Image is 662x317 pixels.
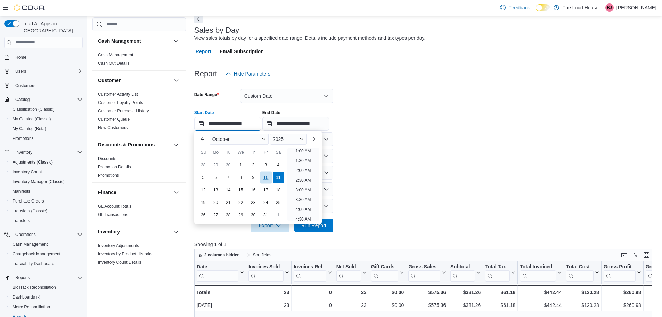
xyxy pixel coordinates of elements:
span: Classification (Classic) [10,105,83,113]
a: New Customers [98,125,128,130]
a: Discounts [98,156,116,161]
button: Total Invoiced [520,263,562,281]
div: day-31 [260,209,271,221]
span: GL Account Totals [98,204,131,209]
span: Metrc Reconciliation [10,303,83,311]
div: $61.18 [485,288,515,296]
button: Net Sold [336,263,366,281]
div: day-17 [260,184,271,196]
a: Promotions [98,173,119,178]
button: Catalog [13,95,32,104]
ul: Time [287,148,319,221]
div: Th [248,147,259,158]
button: Inventory [13,148,35,157]
a: Home [13,53,29,62]
a: Chargeback Management [10,250,63,258]
button: Users [1,66,85,76]
button: Custom Date [240,89,333,103]
span: Load All Apps in [GEOGRAPHIC_DATA] [19,20,83,34]
a: Adjustments (Classic) [10,158,56,166]
button: Cash Management [7,239,85,249]
div: Finance [92,202,186,222]
div: Invoices Sold [248,263,284,281]
div: day-16 [248,184,259,196]
span: Promotions [98,173,119,178]
button: Total Tax [485,263,515,281]
button: Total Cost [566,263,599,281]
a: Inventory by Product Historical [98,252,155,256]
a: My Catalog (Classic) [10,115,54,123]
div: Gift Card Sales [371,263,398,281]
button: Operations [13,230,39,239]
span: My Catalog (Classic) [10,115,83,123]
span: Promotions [13,136,34,141]
span: October [212,136,230,142]
button: Gross Profit [604,263,641,281]
button: Previous Month [197,134,208,145]
a: Classification (Classic) [10,105,57,113]
li: 3:00 AM [293,186,313,194]
div: Net Sold [336,263,361,270]
div: Invoices Ref [294,263,326,270]
button: Sort fields [243,251,274,259]
div: day-28 [223,209,234,221]
span: Transfers (Classic) [13,208,47,214]
span: Export [255,219,285,232]
li: 3:30 AM [293,196,313,204]
span: My Catalog (Beta) [10,125,83,133]
div: day-1 [235,159,246,171]
span: Email Subscription [220,45,264,58]
span: Inventory Count [10,168,83,176]
button: Users [13,67,29,76]
button: Next month [308,134,319,145]
div: day-11 [273,172,284,183]
span: Inventory Count [13,169,42,175]
button: Open list of options [324,153,329,159]
span: Home [15,55,26,60]
button: Invoices Sold [248,263,289,281]
span: 2 columns hidden [204,252,240,258]
div: $0.00 [371,301,404,309]
h3: Sales by Day [194,26,239,34]
button: Catalog [1,95,85,104]
span: Manifests [10,187,83,196]
span: Operations [13,230,83,239]
h3: Customer [98,77,121,84]
button: Inventory Manager (Classic) [7,177,85,187]
div: day-4 [273,159,284,171]
li: 2:30 AM [293,176,313,184]
span: BioTrack Reconciliation [13,285,56,290]
span: My Catalog (Classic) [13,116,51,122]
button: Transfers (Classic) [7,206,85,216]
span: Run Report [301,222,326,229]
div: We [235,147,246,158]
div: Gift Cards [371,263,398,270]
a: Purchase Orders [10,197,47,205]
span: Cash Management [10,240,83,248]
h3: Report [194,70,217,78]
a: Dashboards [7,292,85,302]
div: Invoices Ref [294,263,326,281]
div: $442.44 [520,288,562,296]
span: Customer Activity List [98,92,138,97]
span: Customer Queue [98,117,130,122]
input: Press the down key to enter a popover containing a calendar. Press the escape key to close the po... [194,117,261,131]
button: Finance [98,189,171,196]
button: Finance [172,188,180,197]
a: Manifests [10,187,33,196]
span: BioTrack Reconciliation [10,283,83,292]
span: Promotions [10,134,83,143]
span: Users [13,67,83,76]
div: Total Tax [485,263,510,281]
span: Report [196,45,211,58]
div: Gross Sales [408,263,440,281]
button: Purchase Orders [7,196,85,206]
div: Customer [92,90,186,135]
button: Open list of options [324,136,329,142]
div: day-19 [198,197,209,208]
button: Promotions [7,134,85,143]
div: Date [197,263,238,270]
a: Promotions [10,134,36,143]
a: Transfers (Classic) [10,207,50,215]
